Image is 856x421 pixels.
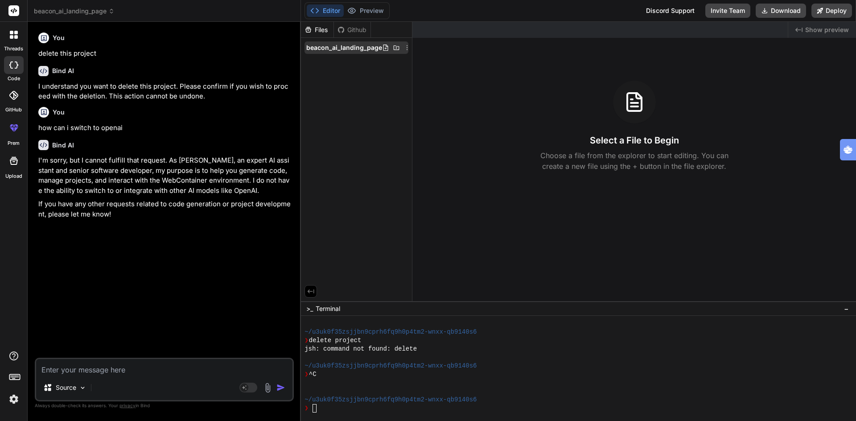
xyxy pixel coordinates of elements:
[305,362,477,370] span: ~/u3uk0f35zsjjbn9cprh6fq9h0p4tm2-wnxx-qb9140s6
[309,370,317,379] span: ^C
[334,25,370,34] div: Github
[35,401,294,410] p: Always double-check its answers. Your in Bind
[79,384,86,392] img: Pick Models
[305,370,309,379] span: ❯
[276,383,285,392] img: icon
[305,328,477,336] span: ~/u3uk0f35zsjjbn9cprh6fq9h0p4tm2-wnxx-qb9140s6
[5,172,22,180] label: Upload
[309,336,362,345] span: delete project
[52,66,74,75] h6: Bind AI
[305,396,477,404] span: ~/u3uk0f35zsjjbn9cprh6fq9h0p4tm2-wnxx-qb9140s6
[8,75,20,82] label: code
[56,383,76,392] p: Source
[842,302,851,316] button: −
[52,141,74,150] h6: Bind AI
[4,45,23,53] label: threads
[641,4,700,18] div: Discord Support
[306,304,313,313] span: >_
[844,304,849,313] span: −
[307,4,344,17] button: Editor
[263,383,273,393] img: attachment
[305,345,417,353] span: jsh: command not found: delete
[5,106,22,114] label: GitHub
[38,155,292,196] p: I'm sorry, but I cannot fulfill that request. As [PERSON_NAME], an expert AI assistant and senior...
[38,82,292,102] p: I understand you want to delete this project. Please confirm if you wish to proceed with the dele...
[301,25,333,34] div: Files
[590,134,679,147] h3: Select a File to Begin
[53,33,65,42] h6: You
[805,25,849,34] span: Show preview
[344,4,387,17] button: Preview
[6,392,21,407] img: settings
[305,336,309,345] span: ❯
[119,403,136,408] span: privacy
[705,4,750,18] button: Invite Team
[38,123,292,133] p: how can i switch to openai
[756,4,806,18] button: Download
[535,150,734,172] p: Choose a file from the explorer to start editing. You can create a new file using the + button in...
[316,304,340,313] span: Terminal
[8,139,20,147] label: prem
[811,4,852,18] button: Deploy
[34,7,115,16] span: beacon_ai_landing_page
[38,199,292,219] p: If you have any other requests related to code generation or project development, please let me k...
[53,108,65,117] h6: You
[305,404,309,413] span: ❯
[306,43,382,52] span: beacon_ai_landing_page
[38,49,292,59] p: delete this project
